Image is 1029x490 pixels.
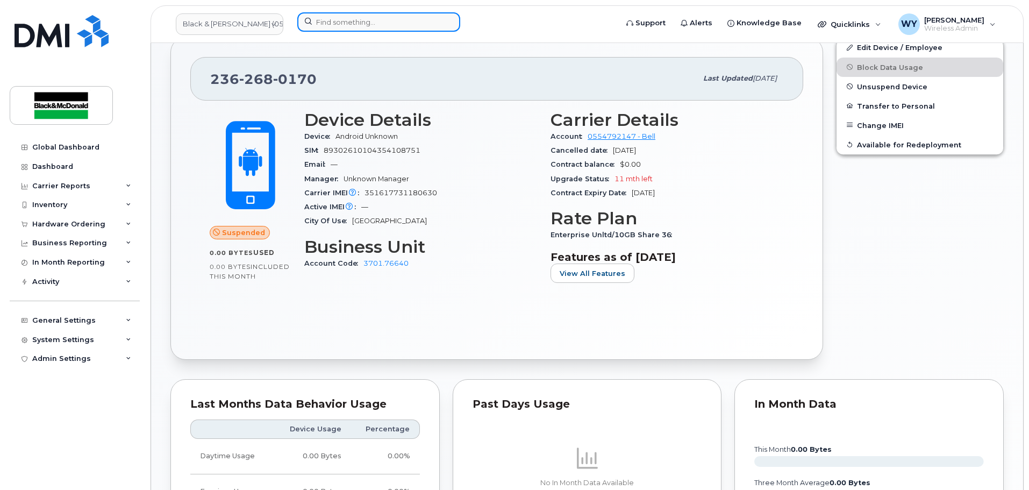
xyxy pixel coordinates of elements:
[190,439,275,474] td: Daytime Usage
[304,217,352,225] span: City Of Use
[791,445,832,453] tspan: 0.00 Bytes
[222,228,265,238] span: Suspended
[176,13,283,35] a: Black & McDonald (0554792147)
[810,13,889,35] div: Quicklinks
[304,132,335,140] span: Device
[304,237,538,257] h3: Business Unit
[210,262,290,280] span: included this month
[588,132,655,140] a: 0554792147 - Bell
[551,189,632,197] span: Contract Expiry Date
[551,209,784,228] h3: Rate Plan
[473,399,702,410] div: Past Days Usage
[304,110,538,130] h3: Device Details
[560,268,625,279] span: View All Features
[351,420,420,439] th: Percentage
[304,160,331,168] span: Email
[275,439,351,474] td: 0.00 Bytes
[924,24,984,33] span: Wireless Admin
[335,132,398,140] span: Android Unknown
[632,189,655,197] span: [DATE]
[891,13,1003,35] div: Wesley Yue
[331,160,338,168] span: —
[304,203,361,211] span: Active IMEI
[273,71,317,87] span: 0170
[754,479,870,487] text: three month average
[551,132,588,140] span: Account
[551,251,784,264] h3: Features as of [DATE]
[551,146,613,154] span: Cancelled date
[297,12,460,32] input: Find something...
[753,74,777,82] span: [DATE]
[210,71,317,87] span: 236
[351,439,420,474] td: 0.00%
[837,77,1003,96] button: Unsuspend Device
[620,160,641,168] span: $0.00
[239,71,273,87] span: 268
[190,399,420,410] div: Last Months Data Behavior Usage
[837,96,1003,116] button: Transfer to Personal
[720,12,809,34] a: Knowledge Base
[304,175,344,183] span: Manager
[613,146,636,154] span: [DATE]
[830,479,870,487] tspan: 0.00 Bytes
[690,18,712,29] span: Alerts
[361,203,368,211] span: —
[673,12,720,34] a: Alerts
[754,399,984,410] div: In Month Data
[363,259,409,267] a: 3701.76640
[304,189,365,197] span: Carrier IMEI
[344,175,409,183] span: Unknown Manager
[210,249,253,257] span: 0.00 Bytes
[837,38,1003,57] a: Edit Device / Employee
[551,231,677,239] span: Enterprise Unltd/10GB Share 36
[635,18,666,29] span: Support
[857,82,927,90] span: Unsuspend Device
[473,478,702,488] p: No In Month Data Available
[619,12,673,34] a: Support
[924,16,984,24] span: [PERSON_NAME]
[737,18,802,29] span: Knowledge Base
[551,110,784,130] h3: Carrier Details
[703,74,753,82] span: Last updated
[210,263,251,271] span: 0.00 Bytes
[551,160,620,168] span: Contract balance
[831,20,870,29] span: Quicklinks
[614,175,653,183] span: 11 mth left
[837,135,1003,154] button: Available for Redeployment
[901,18,917,31] span: WY
[754,445,832,453] text: this month
[352,217,427,225] span: [GEOGRAPHIC_DATA]
[551,175,614,183] span: Upgrade Status
[324,146,420,154] span: 89302610104354108751
[304,259,363,267] span: Account Code
[275,420,351,439] th: Device Usage
[551,264,634,283] button: View All Features
[304,146,324,154] span: SIM
[837,116,1003,135] button: Change IMEI
[253,248,275,257] span: used
[837,58,1003,77] button: Block Data Usage
[365,189,437,197] span: 351617731180630
[857,140,961,148] span: Available for Redeployment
